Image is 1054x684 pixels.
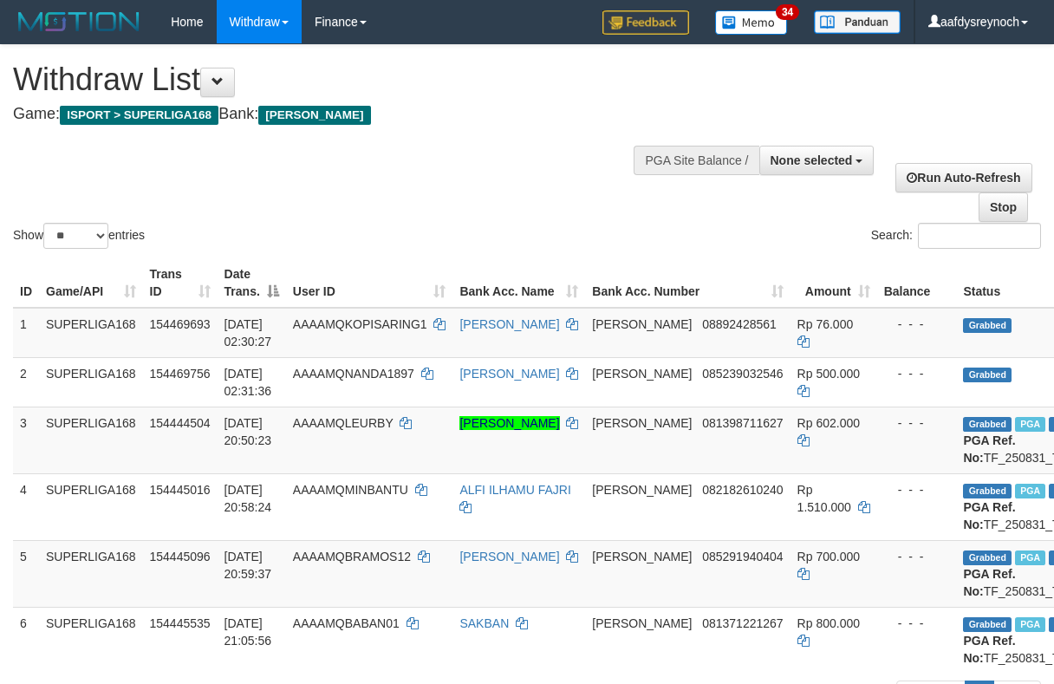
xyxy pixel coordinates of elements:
[293,317,427,331] span: AAAAMQKOPISARING1
[702,367,783,381] span: Copy 085239032546 to clipboard
[150,616,211,630] span: 154445535
[963,617,1012,632] span: Grabbed
[797,416,860,430] span: Rp 602.000
[143,258,218,308] th: Trans ID: activate to sort column ascending
[459,483,570,497] a: ALFI ILHAMU FAJRI
[1015,617,1045,632] span: Marked by aafheankoy
[702,483,783,497] span: Copy 082182610240 to clipboard
[592,483,692,497] span: [PERSON_NAME]
[884,548,950,565] div: - - -
[702,317,777,331] span: Copy 08892428561 to clipboard
[884,481,950,498] div: - - -
[39,407,143,473] td: SUPERLIGA168
[13,9,145,35] img: MOTION_logo.png
[918,223,1041,249] input: Search:
[293,367,414,381] span: AAAAMQNANDA1897
[797,367,860,381] span: Rp 500.000
[884,615,950,632] div: - - -
[963,433,1015,465] b: PGA Ref. No:
[963,417,1012,432] span: Grabbed
[759,146,875,175] button: None selected
[702,416,783,430] span: Copy 081398711627 to clipboard
[452,258,585,308] th: Bank Acc. Name: activate to sort column ascending
[871,223,1041,249] label: Search:
[13,473,39,540] td: 4
[39,607,143,674] td: SUPERLIGA168
[963,484,1012,498] span: Grabbed
[1015,484,1045,498] span: Marked by aafheankoy
[884,414,950,432] div: - - -
[13,540,39,607] td: 5
[39,473,143,540] td: SUPERLIGA168
[258,106,370,125] span: [PERSON_NAME]
[634,146,758,175] div: PGA Site Balance /
[293,483,408,497] span: AAAAMQMINBANTU
[60,106,218,125] span: ISPORT > SUPERLIGA168
[963,634,1015,665] b: PGA Ref. No:
[39,308,143,358] td: SUPERLIGA168
[1015,417,1045,432] span: Marked by aafounsreynich
[797,317,854,331] span: Rp 76.000
[963,368,1012,382] span: Grabbed
[592,616,692,630] span: [PERSON_NAME]
[150,416,211,430] span: 154444504
[602,10,689,35] img: Feedback.jpg
[13,223,145,249] label: Show entries
[13,258,39,308] th: ID
[963,318,1012,333] span: Grabbed
[39,540,143,607] td: SUPERLIGA168
[218,258,286,308] th: Date Trans.: activate to sort column descending
[790,258,877,308] th: Amount: activate to sort column ascending
[13,62,686,97] h1: Withdraw List
[963,567,1015,598] b: PGA Ref. No:
[13,308,39,358] td: 1
[39,258,143,308] th: Game/API: activate to sort column ascending
[702,550,783,563] span: Copy 085291940404 to clipboard
[43,223,108,249] select: Showentries
[1015,550,1045,565] span: Marked by aafheankoy
[150,317,211,331] span: 154469693
[459,416,559,430] a: [PERSON_NAME]
[150,550,211,563] span: 154445096
[224,483,272,514] span: [DATE] 20:58:24
[13,607,39,674] td: 6
[776,4,799,20] span: 34
[459,367,559,381] a: [PERSON_NAME]
[13,407,39,473] td: 3
[979,192,1028,222] a: Stop
[963,550,1012,565] span: Grabbed
[459,616,509,630] a: SAKBAN
[884,316,950,333] div: - - -
[293,616,400,630] span: AAAAMQBABAN01
[39,357,143,407] td: SUPERLIGA168
[293,416,394,430] span: AAAAMQLEURBY
[771,153,853,167] span: None selected
[797,483,851,514] span: Rp 1.510.000
[895,163,1031,192] a: Run Auto-Refresh
[592,367,692,381] span: [PERSON_NAME]
[963,500,1015,531] b: PGA Ref. No:
[286,258,453,308] th: User ID: activate to sort column ascending
[592,416,692,430] span: [PERSON_NAME]
[150,367,211,381] span: 154469756
[224,416,272,447] span: [DATE] 20:50:23
[224,616,272,648] span: [DATE] 21:05:56
[224,367,272,398] span: [DATE] 02:31:36
[592,317,692,331] span: [PERSON_NAME]
[13,106,686,123] h4: Game: Bank:
[150,483,211,497] span: 154445016
[884,365,950,382] div: - - -
[877,258,957,308] th: Balance
[459,550,559,563] a: [PERSON_NAME]
[592,550,692,563] span: [PERSON_NAME]
[715,10,788,35] img: Button%20Memo.svg
[814,10,901,34] img: panduan.png
[224,317,272,349] span: [DATE] 02:30:27
[224,550,272,581] span: [DATE] 20:59:37
[13,357,39,407] td: 2
[797,550,860,563] span: Rp 700.000
[293,550,411,563] span: AAAAMQBRAMOS12
[797,616,860,630] span: Rp 800.000
[585,258,790,308] th: Bank Acc. Number: activate to sort column ascending
[702,616,783,630] span: Copy 081371221267 to clipboard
